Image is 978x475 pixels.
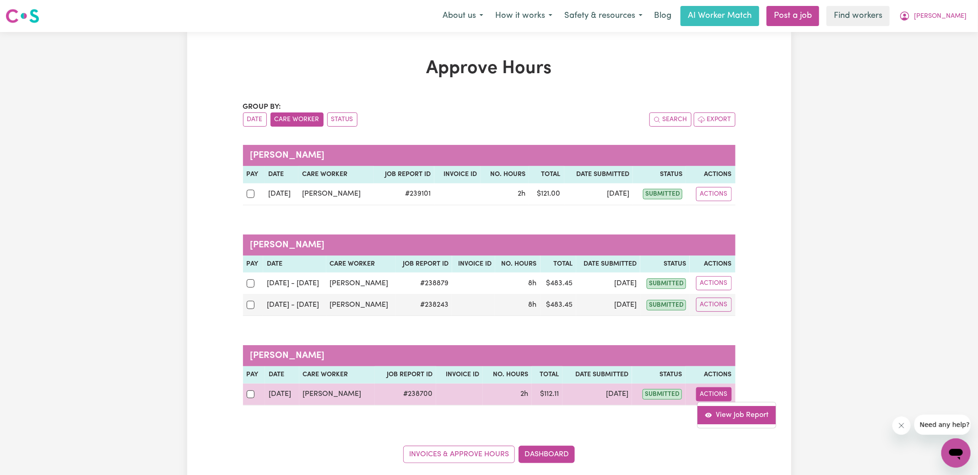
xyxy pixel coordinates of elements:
[540,294,576,316] td: $ 483.45
[519,446,575,463] a: Dashboard
[686,166,735,183] th: Actions
[374,166,434,183] th: Job Report ID
[532,384,562,406] td: $ 112.11
[643,389,682,400] span: submitted
[576,272,640,294] td: [DATE]
[326,256,396,273] th: Care worker
[529,183,564,205] td: $ 121.00
[681,6,759,26] a: AI Worker Match
[326,294,396,316] td: [PERSON_NAME]
[483,366,532,384] th: No. Hours
[5,5,39,27] a: Careseekers logo
[532,366,562,384] th: Total
[564,166,633,183] th: Date Submitted
[694,112,735,127] button: Export
[540,272,576,294] td: $ 483.45
[263,272,326,294] td: [DATE] - [DATE]
[243,112,267,127] button: sort invoices by date
[437,6,489,26] button: About us
[827,6,890,26] a: Find workers
[649,112,692,127] button: Search
[562,366,632,384] th: Date Submitted
[632,366,686,384] th: Status
[265,384,299,406] td: [DATE]
[647,278,686,289] span: submitted
[436,366,483,384] th: Invoice ID
[697,406,776,424] a: View job report 238700
[299,366,375,384] th: Care worker
[243,103,281,111] span: Group by:
[489,6,558,26] button: How it works
[265,166,298,183] th: Date
[434,166,481,183] th: Invoice ID
[576,256,640,273] th: Date Submitted
[529,166,564,183] th: Total
[5,8,39,24] img: Careseekers logo
[686,366,735,384] th: Actions
[270,112,324,127] button: sort invoices by care worker
[696,276,732,290] button: Actions
[767,6,819,26] a: Post a job
[914,415,971,435] iframe: Message from company
[696,387,732,401] button: Actions
[265,366,299,384] th: Date
[892,416,911,435] iframe: Close message
[243,256,263,273] th: Pay
[529,280,537,287] span: 8 hours
[558,6,648,26] button: Safety & resources
[374,183,434,205] td: # 239101
[396,294,452,316] td: # 238243
[562,384,632,406] td: [DATE]
[243,345,735,366] caption: [PERSON_NAME]
[452,256,495,273] th: Invoice ID
[481,166,529,183] th: No. Hours
[696,187,732,201] button: Actions
[265,183,298,205] td: [DATE]
[243,366,265,384] th: Pay
[893,6,973,26] button: My Account
[633,166,686,183] th: Status
[327,112,357,127] button: sort invoices by paid status
[298,166,373,183] th: Care worker
[403,446,515,463] a: Invoices & Approve Hours
[495,256,540,273] th: No. Hours
[243,145,735,166] caption: [PERSON_NAME]
[326,272,396,294] td: [PERSON_NAME]
[243,166,265,183] th: Pay
[696,298,732,312] button: Actions
[518,190,525,197] span: 2 hours
[243,235,735,256] caption: [PERSON_NAME]
[647,300,686,310] span: submitted
[396,256,452,273] th: Job Report ID
[540,256,576,273] th: Total
[697,402,776,428] div: Actions
[640,256,690,273] th: Status
[396,272,452,294] td: # 238879
[941,438,971,468] iframe: Button to launch messaging window
[690,256,735,273] th: Actions
[375,384,436,406] td: # 238700
[914,11,967,21] span: [PERSON_NAME]
[263,256,326,273] th: Date
[643,189,682,199] span: submitted
[298,183,373,205] td: [PERSON_NAME]
[564,183,633,205] td: [DATE]
[263,294,326,316] td: [DATE] - [DATE]
[520,390,528,398] span: 2 hours
[375,366,436,384] th: Job Report ID
[529,301,537,309] span: 8 hours
[299,384,375,406] td: [PERSON_NAME]
[243,58,735,80] h1: Approve Hours
[576,294,640,316] td: [DATE]
[648,6,677,26] a: Blog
